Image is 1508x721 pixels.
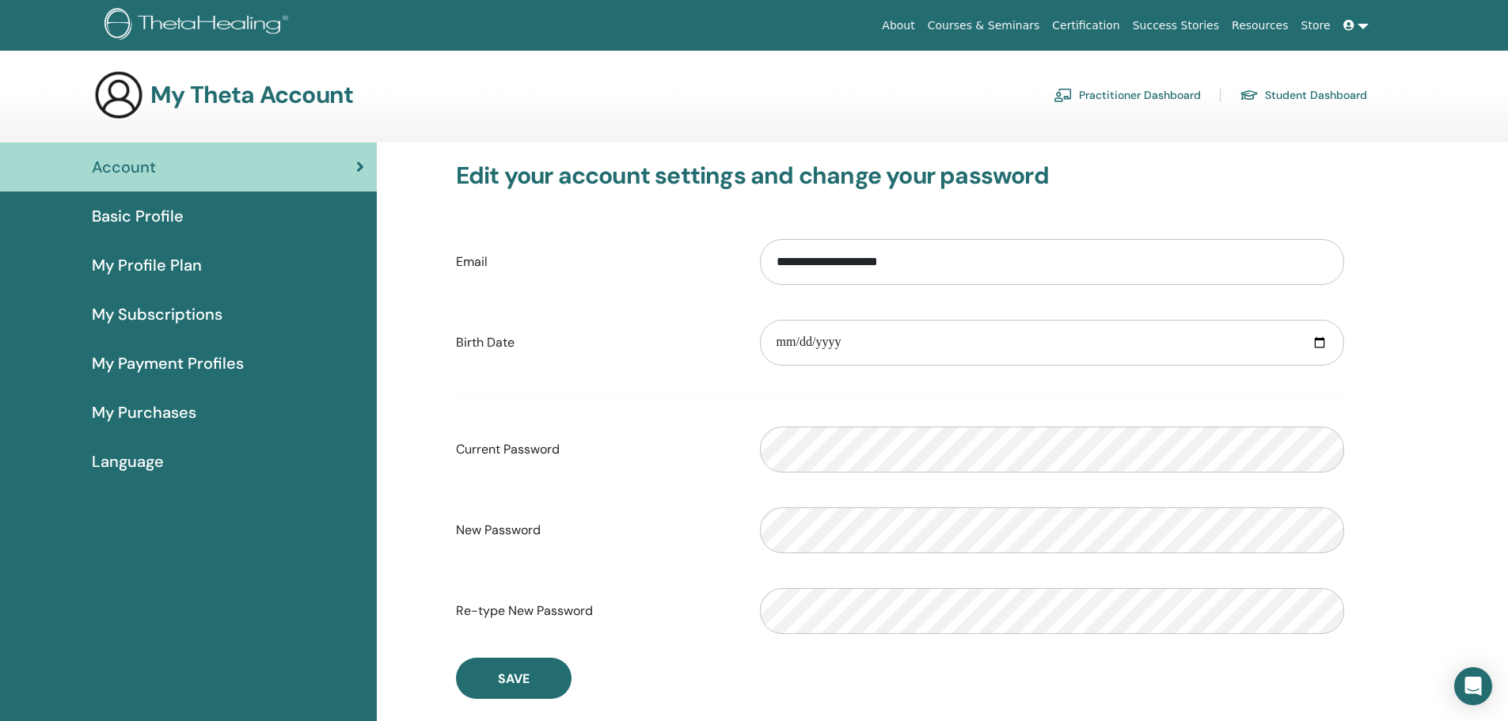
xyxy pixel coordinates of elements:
[1054,82,1201,108] a: Practitioner Dashboard
[150,81,353,109] h3: My Theta Account
[921,11,1046,40] a: Courses & Seminars
[92,155,156,179] span: Account
[1295,11,1337,40] a: Store
[1225,11,1295,40] a: Resources
[93,70,144,120] img: generic-user-icon.jpg
[92,400,196,424] span: My Purchases
[92,351,244,375] span: My Payment Profiles
[444,247,748,277] label: Email
[444,515,748,545] label: New Password
[92,253,202,277] span: My Profile Plan
[876,11,921,40] a: About
[444,328,748,358] label: Birth Date
[1126,11,1225,40] a: Success Stories
[1240,89,1259,102] img: graduation-cap.svg
[444,434,748,465] label: Current Password
[456,658,572,699] button: Save
[92,302,222,326] span: My Subscriptions
[92,204,184,228] span: Basic Profile
[456,161,1344,190] h3: Edit your account settings and change your password
[498,670,530,687] span: Save
[1240,82,1367,108] a: Student Dashboard
[1454,667,1492,705] div: Open Intercom Messenger
[1046,11,1126,40] a: Certification
[92,450,164,473] span: Language
[444,596,748,626] label: Re-type New Password
[1054,88,1073,102] img: chalkboard-teacher.svg
[104,8,294,44] img: logo.png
